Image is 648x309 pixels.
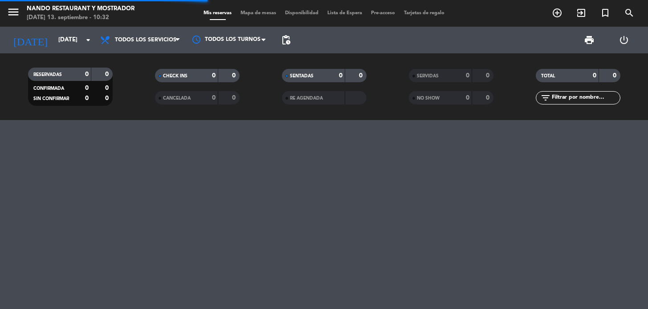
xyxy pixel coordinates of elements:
strong: 0 [212,95,216,101]
input: Filtrar por nombre... [551,93,620,103]
i: [DATE] [7,30,54,50]
span: pending_actions [281,35,291,45]
span: SENTADAS [290,74,314,78]
strong: 0 [212,72,216,79]
span: print [584,35,595,45]
i: arrow_drop_down [83,35,94,45]
span: CHECK INS [163,74,187,78]
div: Nando Restaurant y Mostrador [27,4,134,13]
i: add_circle_outline [552,8,562,18]
i: power_settings_new [619,35,629,45]
i: turned_in_not [600,8,611,18]
span: SIN CONFIRMAR [33,96,69,101]
button: menu [7,5,20,22]
strong: 0 [232,95,237,101]
strong: 0 [359,72,364,79]
strong: 0 [466,72,469,79]
strong: 0 [466,95,469,101]
div: LOG OUT [607,27,641,53]
span: Mapa de mesas [236,11,281,16]
span: Mis reservas [199,11,236,16]
span: RESERVADAS [33,72,62,77]
i: menu [7,5,20,19]
span: SERVIDAS [417,74,439,78]
strong: 0 [339,72,342,79]
strong: 0 [613,72,618,79]
strong: 0 [105,95,110,101]
span: CONFIRMADA [33,86,64,91]
strong: 0 [85,95,89,101]
strong: 0 [232,72,237,79]
span: CANCELADA [163,96,191,100]
strong: 0 [105,85,110,91]
span: Todos los servicios [115,37,176,43]
span: RE AGENDADA [290,96,323,100]
strong: 0 [105,71,110,77]
i: filter_list [540,92,551,103]
strong: 0 [593,72,596,79]
span: TOTAL [541,74,555,78]
strong: 0 [486,95,491,101]
span: Tarjetas de regalo [399,11,449,16]
span: Lista de Espera [323,11,367,16]
i: search [624,8,635,18]
strong: 0 [486,72,491,79]
span: NO SHOW [417,96,440,100]
span: Pre-acceso [367,11,399,16]
div: [DATE] 13. septiembre - 10:32 [27,13,134,22]
span: Disponibilidad [281,11,323,16]
i: exit_to_app [576,8,587,18]
strong: 0 [85,71,89,77]
strong: 0 [85,85,89,91]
